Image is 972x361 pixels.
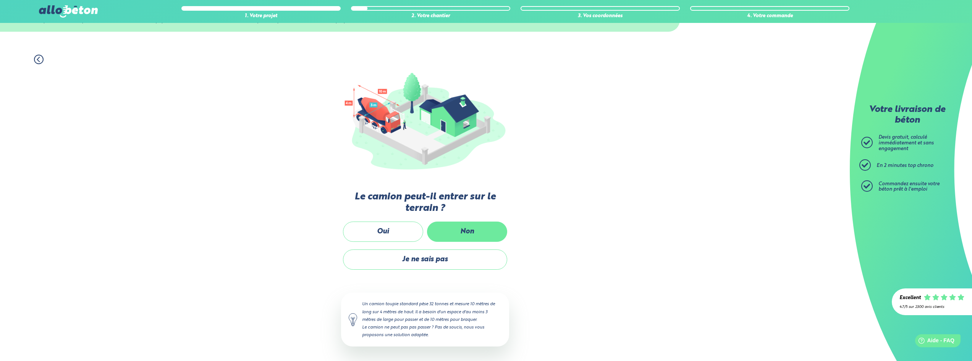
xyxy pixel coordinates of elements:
label: Je ne sais pas [343,249,507,270]
div: Un camion toupie standard pèse 32 tonnes et mesure 10 mètres de long sur 4 mètres de haut. Il a b... [341,293,509,346]
img: allobéton [39,5,98,18]
label: Le camion peut-il entrer sur le terrain ? [341,191,509,214]
label: Non [427,222,507,242]
div: 4. Votre commande [690,13,849,19]
div: 2. Votre chantier [351,13,510,19]
div: 1. Votre projet [181,13,341,19]
div: 3. Vos coordonnées [521,13,680,19]
label: Oui [343,222,423,242]
iframe: Help widget launcher [904,331,964,353]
